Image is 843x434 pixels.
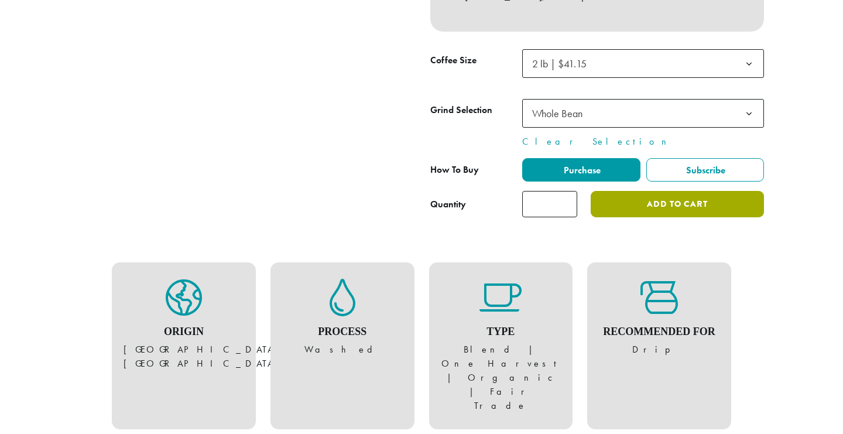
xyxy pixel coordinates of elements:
[282,279,403,357] figure: Washed
[532,107,582,120] span: Whole Bean
[599,326,719,339] h4: Recommended For
[522,191,577,217] input: Product quantity
[124,326,244,339] h4: Origin
[532,57,587,70] span: 2 lb | $41.15
[522,49,764,78] span: 2 lb | $41.15
[527,102,594,125] span: Whole Bean
[527,52,598,75] span: 2 lb | $41.15
[599,279,719,357] figure: Drip
[430,52,522,69] label: Coffee Size
[430,197,466,211] div: Quantity
[684,164,725,176] span: Subscribe
[124,279,244,371] figure: [GEOGRAPHIC_DATA], [GEOGRAPHIC_DATA]
[430,102,522,119] label: Grind Selection
[522,99,764,128] span: Whole Bean
[441,326,561,339] h4: Type
[562,164,601,176] span: Purchase
[522,135,764,149] a: Clear Selection
[430,163,479,176] span: How To Buy
[441,279,561,414] figure: Blend | One Harvest | Organic | Fair Trade
[591,191,764,217] button: Add to cart
[282,326,403,339] h4: Process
